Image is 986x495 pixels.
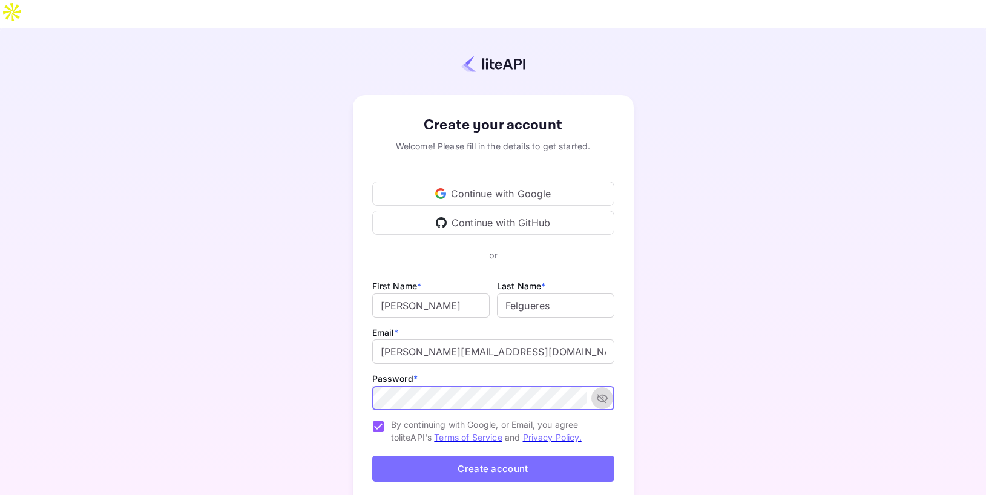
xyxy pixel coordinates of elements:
img: liteapi [461,55,525,73]
div: Continue with GitHub [372,211,614,235]
button: Create account [372,456,614,482]
a: Terms of Service [434,432,502,442]
a: Privacy Policy. [523,432,582,442]
label: Email [372,327,399,338]
div: Welcome! Please fill in the details to get started. [372,140,614,152]
input: johndoe@gmail.com [372,339,614,364]
label: First Name [372,281,422,291]
label: Password [372,373,418,384]
input: John [372,293,490,318]
div: Create your account [372,114,614,136]
label: Last Name [497,281,546,291]
div: Continue with Google [372,182,614,206]
input: Doe [497,293,614,318]
span: By continuing with Google, or Email, you agree to liteAPI's and [391,418,605,444]
button: toggle password visibility [591,387,613,409]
